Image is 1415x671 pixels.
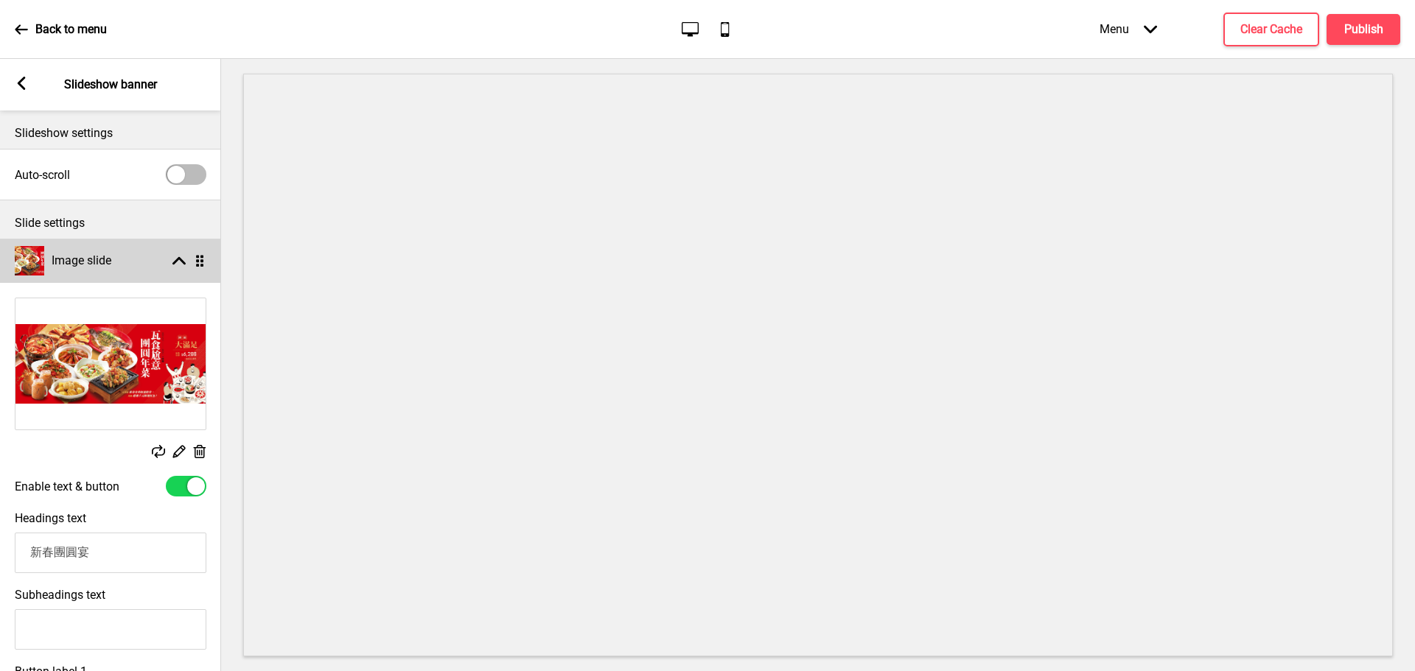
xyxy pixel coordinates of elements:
[15,511,86,525] label: Headings text
[15,125,206,141] p: Slideshow settings
[15,215,206,231] p: Slide settings
[15,10,107,49] a: Back to menu
[15,298,206,429] img: Image
[15,588,105,602] label: Subheadings text
[1085,7,1172,51] div: Menu
[1223,13,1319,46] button: Clear Cache
[1344,21,1383,38] h4: Publish
[15,168,70,182] label: Auto-scroll
[35,21,107,38] p: Back to menu
[15,479,119,493] label: Enable text & button
[52,253,111,269] h4: Image slide
[1327,14,1400,45] button: Publish
[1240,21,1302,38] h4: Clear Cache
[64,77,157,93] p: Slideshow banner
